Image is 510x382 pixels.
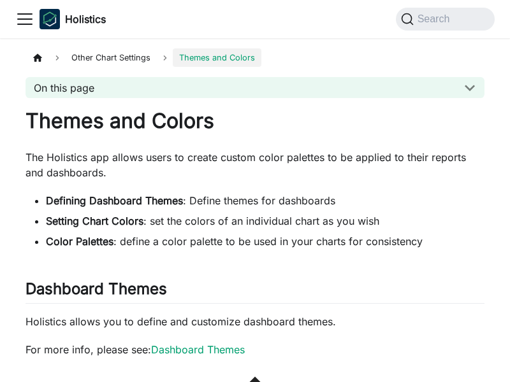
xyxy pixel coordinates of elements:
h1: Themes and Colors [25,108,484,134]
nav: Breadcrumbs [25,48,484,67]
h2: Dashboard Themes [25,279,484,304]
button: On this page [25,77,484,98]
span: Search [414,13,458,25]
img: Holistics [40,9,60,29]
a: HolisticsHolisticsHolistics [40,9,106,29]
li: : Define themes for dashboards [46,193,484,208]
strong: Setting Chart Colors [46,215,143,227]
span: Themes and Colors [173,48,261,67]
strong: Color Palettes [46,235,113,248]
p: Holistics allows you to define and customize dashboard themes. [25,314,484,329]
p: For more info, please see: [25,342,484,357]
p: The Holistics app allows users to create custom color palettes to be applied to their reports and... [25,150,484,180]
a: Dashboard Themes [151,343,245,356]
b: Holistics [65,11,106,27]
span: Other Chart Settings [65,48,157,67]
button: Search (Command+K) [396,8,495,31]
button: Toggle navigation bar [15,10,34,29]
li: : define a color palette to be used in your charts for consistency [46,234,484,249]
a: Home page [25,48,50,67]
strong: Defining Dashboard Themes [46,194,183,207]
li: : set the colors of an individual chart as you wish [46,213,484,229]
